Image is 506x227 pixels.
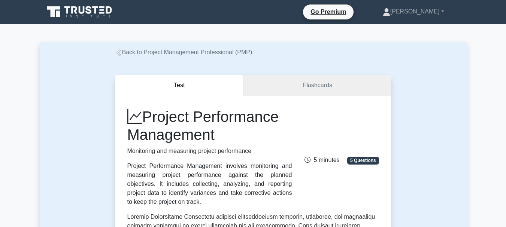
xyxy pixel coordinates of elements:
a: [PERSON_NAME] [365,4,462,19]
h1: Project Performance Management [127,108,292,144]
a: Back to Project Management Professional (PMP) [115,49,252,55]
p: Monitoring and measuring project performance [127,147,292,156]
span: 5 minutes [304,157,339,163]
a: Flashcards [244,75,391,96]
div: Project Performance Management involves monitoring and measuring project performance against the ... [127,162,292,206]
span: 5 Questions [347,157,379,164]
a: Go Premium [306,7,351,16]
button: Test [115,75,244,96]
